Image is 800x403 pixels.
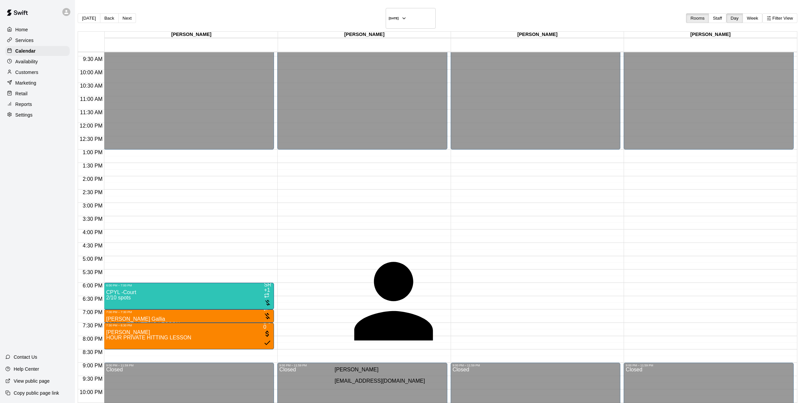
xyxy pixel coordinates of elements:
span: 10:30 AM [78,83,104,89]
div: 9:00 PM – 11:59 PM [279,364,445,367]
p: Help Center [14,366,39,372]
p: Customers [15,69,38,76]
span: 2:00 PM [81,176,104,182]
span: 5:30 PM [81,269,104,275]
span: Dustin Geiger [263,319,271,330]
p: Settings [15,112,33,118]
div: [PERSON_NAME] [624,32,797,38]
span: 6:30 PM [81,296,104,302]
span: Recurring event [264,293,269,299]
div: 9:00 PM – 11:59 PM [626,364,792,367]
p: Marketing [15,80,36,86]
span: All customers have paid [263,333,271,348]
p: Services [15,37,34,44]
span: 3:00 PM [81,203,104,208]
div: [PERSON_NAME] [105,32,278,38]
button: [DATE] [78,13,100,23]
span: 2:30 PM [81,190,104,195]
div: 7:00 PM – 7:30 PM [106,310,272,314]
p: Copy public page link [14,390,59,396]
span: SR [264,282,271,287]
span: 9:30 PM [81,376,104,382]
span: 30 MINUTE HITTING LESSON [106,321,180,327]
span: HOUR PRIVATE HITTING LESSON [106,335,191,340]
div: 7:30 PM – 8:30 PM [106,324,272,327]
span: 1:00 PM [81,150,104,155]
button: Back [100,13,119,23]
span: 0 [263,324,266,330]
p: [PERSON_NAME] [335,367,492,373]
div: 9:00 PM – 11:59 PM [106,364,272,367]
span: 8:00 PM [81,336,104,342]
p: Availability [15,58,38,65]
button: Day [726,13,743,23]
span: 11:00 AM [78,96,104,102]
div: 6:00 PM – 7:00 PM: CPYL -Court [104,283,274,309]
span: 10:00 PM [78,389,104,395]
p: Contact Us [14,354,37,360]
button: Next [118,13,136,23]
span: +1 [264,287,270,293]
button: Staff [709,13,726,23]
span: 5:00 PM [81,256,104,262]
p: Home [15,26,28,33]
span: 1:30 PM [81,163,104,169]
span: 4:00 PM [81,229,104,235]
span: 12:00 PM [78,123,104,129]
p: Retail [15,90,28,97]
button: Week [743,13,763,23]
div: Steven Rivas [264,282,271,287]
span: [EMAIL_ADDRESS][DOMAIN_NAME] [335,378,425,384]
div: 7:00 PM – 7:30 PM: 30 MINUTE HITTING LESSON [104,309,274,323]
button: Rooms [686,13,709,23]
span: 6:00 PM [81,283,104,288]
div: [PERSON_NAME] [278,32,451,38]
div: [PERSON_NAME] [451,32,624,38]
span: 10:00 AM [78,70,104,75]
span: 8:30 PM [81,349,104,355]
button: Filter View [762,13,797,23]
div: Ryan Budde [335,242,492,361]
span: Steven Rivas & 1 other [264,282,271,293]
svg: No customers have paid [263,312,271,320]
span: 9:00 PM [81,363,104,368]
p: Reports [15,101,32,108]
svg: No customers have paid [264,299,271,306]
h6: [DATE] [389,17,399,20]
div: 9:00 PM – 11:59 PM [453,364,619,367]
p: View public page [14,378,50,384]
span: 4:30 PM [81,243,104,248]
span: 2/10 spots filled [106,295,131,300]
p: Calendar [15,48,36,54]
span: 12:30 PM [78,136,104,142]
div: 6:00 PM – 7:00 PM [106,284,272,287]
div: 7:30 PM – 8:30 PM: Reid Gordon [104,323,274,349]
span: 11:30 AM [78,110,104,115]
span: 7:00 PM [81,309,104,315]
span: 7:30 PM [81,323,104,328]
span: 9:30 AM [81,56,104,62]
span: 3:30 PM [81,216,104,222]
